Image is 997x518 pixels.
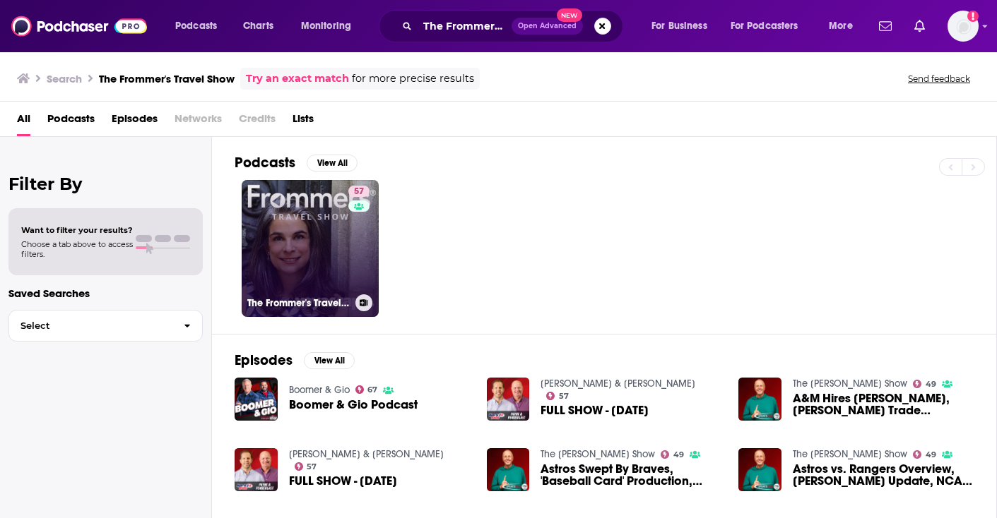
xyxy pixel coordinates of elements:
button: Select [8,310,203,342]
a: Lists [293,107,314,136]
a: Boomer & Gio [289,384,350,396]
a: Try an exact match [246,71,349,87]
a: Podcasts [47,107,95,136]
span: Astros Swept By Braves, 'Baseball Card' Production, [PERSON_NAME] Debut Approaching [541,463,721,487]
span: More [829,16,853,36]
img: Astros vs. Rangers Overview, Justin Verlander Update, NCAA National Title Games [738,448,781,491]
span: A&M Hires [PERSON_NAME], [PERSON_NAME] Trade Rumors?, NFL Week 12 Recap, CFB Playoff Scenarios [793,392,974,416]
img: User Profile [948,11,979,42]
img: Astros Swept By Braves, 'Baseball Card' Production, Verlander's Debut Approaching [487,448,530,491]
a: EpisodesView All [235,351,355,369]
h2: Filter By [8,174,203,194]
span: Select [9,321,172,330]
span: Want to filter your results? [21,225,133,235]
span: Podcasts [175,16,217,36]
span: 49 [926,381,936,387]
span: 57 [559,393,569,399]
img: A&M Hires Mike Elko, Alex Bregman Trade Rumors?, NFL Week 12 Recap, CFB Playoff Scenarios [738,378,781,421]
a: 49 [661,450,684,459]
span: FULL SHOW - [DATE] [289,475,397,487]
p: Saved Searches [8,287,203,300]
button: Show profile menu [948,11,979,42]
a: Astros Swept By Braves, 'Baseball Card' Production, Verlander's Debut Approaching [541,463,721,487]
a: 57 [546,392,569,400]
span: Networks [175,107,222,136]
a: Boomer & Gio Podcast [289,399,418,411]
h3: Search [47,72,82,85]
a: Astros vs. Rangers Overview, Justin Verlander Update, NCAA National Title Games [793,463,974,487]
button: open menu [165,15,235,37]
a: Episodes [112,107,158,136]
a: 49 [913,450,936,459]
span: Logged in as AutumnKatie [948,11,979,42]
button: Open AdvancedNew [512,18,583,35]
a: Payne & Pendergast [541,378,695,390]
h2: Podcasts [235,154,295,171]
span: for more precise results [352,71,474,87]
a: Charts [234,15,282,37]
span: Monitoring [301,16,351,36]
a: 57 [348,186,370,197]
a: The Sean Salisbury Show [793,448,907,460]
button: open menu [721,15,819,37]
button: Send feedback [904,73,974,85]
a: A&M Hires Mike Elko, Alex Bregman Trade Rumors?, NFL Week 12 Recap, CFB Playoff Scenarios [793,392,974,416]
span: For Business [651,16,707,36]
h2: Episodes [235,351,293,369]
button: open menu [642,15,725,37]
button: View All [307,155,358,171]
a: Show notifications dropdown [873,14,897,38]
button: open menu [819,15,871,37]
a: FULL SHOW - Monday, June 16th [541,404,649,416]
img: Podchaser - Follow, Share and Rate Podcasts [11,13,147,40]
a: Payne & Pendergast [289,448,444,460]
a: 57The Frommer's Travel Show [242,180,379,317]
button: open menu [291,15,370,37]
h3: The Frommer's Travel Show [247,297,350,309]
span: Astros vs. Rangers Overview, [PERSON_NAME] Update, NCAA National Title Games [793,463,974,487]
span: Choose a tab above to access filters. [21,239,133,259]
a: PodcastsView All [235,154,358,171]
a: FULL SHOW - Friday, February 28th [289,475,397,487]
svg: Add a profile image [967,11,979,22]
button: View All [304,352,355,369]
span: Open Advanced [518,23,577,30]
span: For Podcasters [731,16,798,36]
img: FULL SHOW - Friday, February 28th [235,448,278,491]
span: Charts [243,16,273,36]
a: The Sean Salisbury Show [541,448,655,460]
a: 57 [295,462,317,471]
a: 67 [355,385,378,394]
a: All [17,107,30,136]
span: Credits [239,107,276,136]
span: FULL SHOW - [DATE] [541,404,649,416]
span: 57 [354,185,364,199]
a: The Sean Salisbury Show [793,378,907,390]
a: 49 [913,380,936,388]
a: Show notifications dropdown [909,14,931,38]
div: Search podcasts, credits, & more... [392,10,637,42]
img: Boomer & Gio Podcast [235,378,278,421]
span: 67 [367,387,377,393]
img: FULL SHOW - Monday, June 16th [487,378,530,421]
span: 57 [307,464,317,470]
h3: The Frommer's Travel Show [99,72,235,85]
span: New [557,8,582,22]
span: 49 [926,452,936,458]
span: 49 [673,452,684,458]
input: Search podcasts, credits, & more... [418,15,512,37]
